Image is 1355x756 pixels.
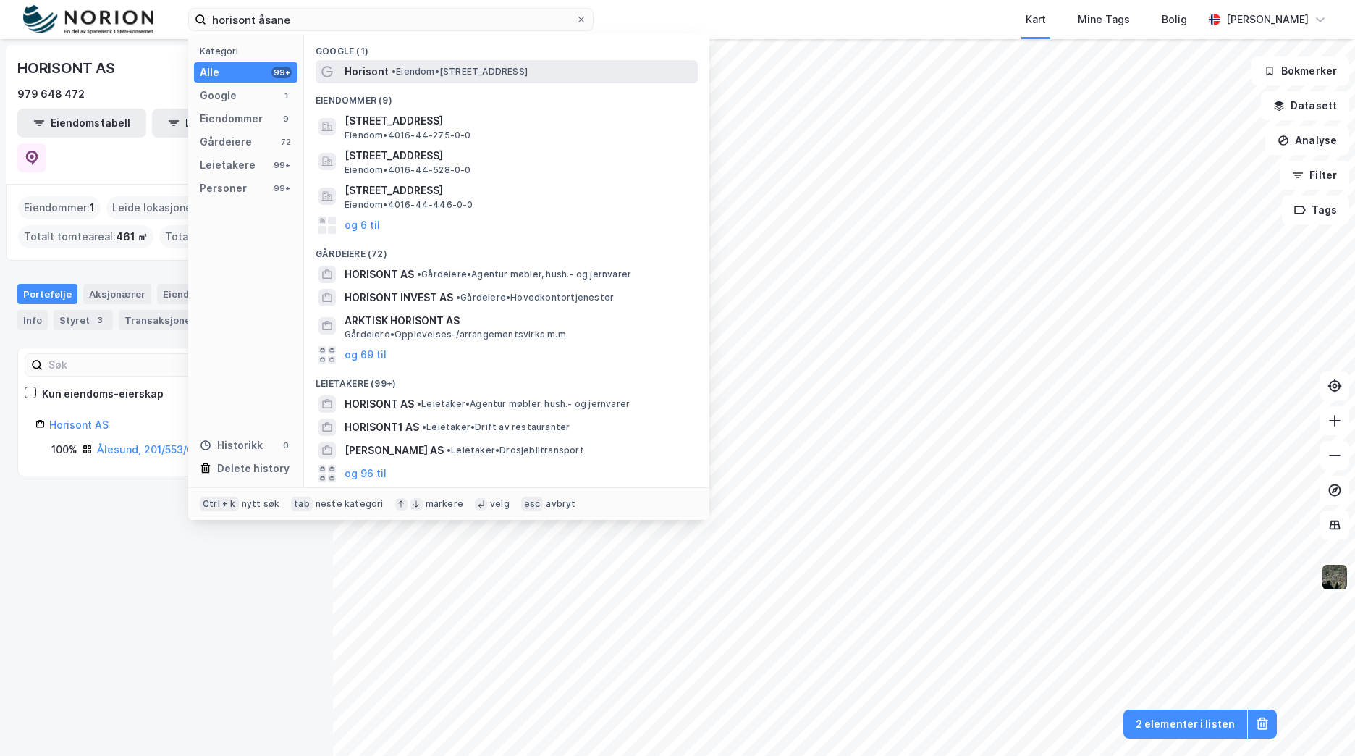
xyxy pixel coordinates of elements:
[242,498,280,510] div: nytt søk
[392,66,396,77] span: •
[54,310,113,330] div: Styret
[392,66,528,77] span: Eiendom • [STREET_ADDRESS]
[426,498,463,510] div: markere
[200,156,256,174] div: Leietakere
[200,180,247,197] div: Personer
[417,269,421,280] span: •
[18,225,153,248] div: Totalt tomteareal :
[345,182,692,199] span: [STREET_ADDRESS]
[23,5,153,35] img: norion-logo.80e7a08dc31c2e691866.png
[1283,686,1355,756] div: Kontrollprogram for chat
[1123,710,1247,739] button: 2 elementer i listen
[17,56,118,80] div: HORISONT AS
[1251,56,1349,85] button: Bokmerker
[1261,91,1349,120] button: Datasett
[159,225,291,248] div: Totalt byggareal :
[17,310,48,330] div: Info
[200,46,297,56] div: Kategori
[345,289,453,306] span: HORISONT INVEST AS
[345,112,692,130] span: [STREET_ADDRESS]
[1226,11,1309,28] div: [PERSON_NAME]
[1026,11,1046,28] div: Kart
[1162,11,1187,28] div: Bolig
[345,164,471,176] span: Eiendom • 4016-44-528-0-0
[1280,161,1349,190] button: Filter
[304,83,709,109] div: Eiendommer (9)
[345,329,568,340] span: Gårdeiere • Opplevelses-/arrangementsvirks.m.m.
[1265,126,1349,155] button: Analyse
[304,237,709,263] div: Gårdeiere (72)
[200,133,252,151] div: Gårdeiere
[422,421,426,432] span: •
[345,442,444,459] span: [PERSON_NAME] AS
[90,199,95,217] span: 1
[116,228,148,245] span: 461 ㎡
[200,87,237,104] div: Google
[1078,11,1130,28] div: Mine Tags
[119,310,218,330] div: Transaksjoner
[106,196,209,219] div: Leide lokasjoner :
[345,217,380,234] button: og 6 til
[280,440,292,451] div: 0
[345,199,473,211] span: Eiendom • 4016-44-446-0-0
[271,159,292,171] div: 99+
[93,313,107,327] div: 3
[304,366,709,392] div: Leietakere (99+)
[447,445,584,456] span: Leietaker • Drosjebiltransport
[157,284,246,304] div: Eiendommer
[200,437,263,454] div: Historikk
[417,398,630,410] span: Leietaker • Agentur møbler, hush.- og jernvarer
[417,398,421,409] span: •
[17,109,146,138] button: Eiendomstabell
[345,465,387,482] button: og 96 til
[280,90,292,101] div: 1
[200,64,219,81] div: Alle
[280,136,292,148] div: 72
[280,113,292,125] div: 9
[316,498,384,510] div: neste kategori
[200,110,263,127] div: Eiendommer
[345,395,414,413] span: HORISONT AS
[456,292,614,303] span: Gårdeiere • Hovedkontortjenester
[456,292,460,303] span: •
[51,441,77,458] div: 100%
[206,9,575,30] input: Søk på adresse, matrikkel, gårdeiere, leietakere eller personer
[83,284,151,304] div: Aksjonærer
[1282,196,1349,224] button: Tags
[345,419,419,436] span: HORISONT1 AS
[49,419,109,431] a: Horisont AS
[417,269,631,280] span: Gårdeiere • Agentur møbler, hush.- og jernvarer
[345,312,692,329] span: ARKTISK HORISONT AS
[345,147,692,164] span: [STREET_ADDRESS]
[152,109,281,138] button: Leietakertabell
[1283,686,1355,756] iframe: Chat Widget
[490,498,510,510] div: velg
[271,67,292,78] div: 99+
[304,34,709,60] div: Google (1)
[345,63,389,80] span: Horisont
[1321,563,1348,591] img: 9k=
[345,346,387,364] button: og 69 til
[345,130,471,141] span: Eiendom • 4016-44-275-0-0
[17,85,85,103] div: 979 648 472
[345,266,414,283] span: HORISONT AS
[97,443,203,455] a: Ålesund, 201/553/0/7
[97,441,287,458] div: ( hjemmelshaver )
[200,497,239,511] div: Ctrl + k
[17,284,77,304] div: Portefølje
[521,497,544,511] div: esc
[43,354,201,376] input: Søk
[304,485,709,511] div: Personer (99+)
[42,385,164,403] div: Kun eiendoms-eierskap
[271,182,292,194] div: 99+
[217,460,290,477] div: Delete history
[422,421,570,433] span: Leietaker • Drift av restauranter
[291,497,313,511] div: tab
[447,445,451,455] span: •
[18,196,101,219] div: Eiendommer :
[546,498,575,510] div: avbryt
